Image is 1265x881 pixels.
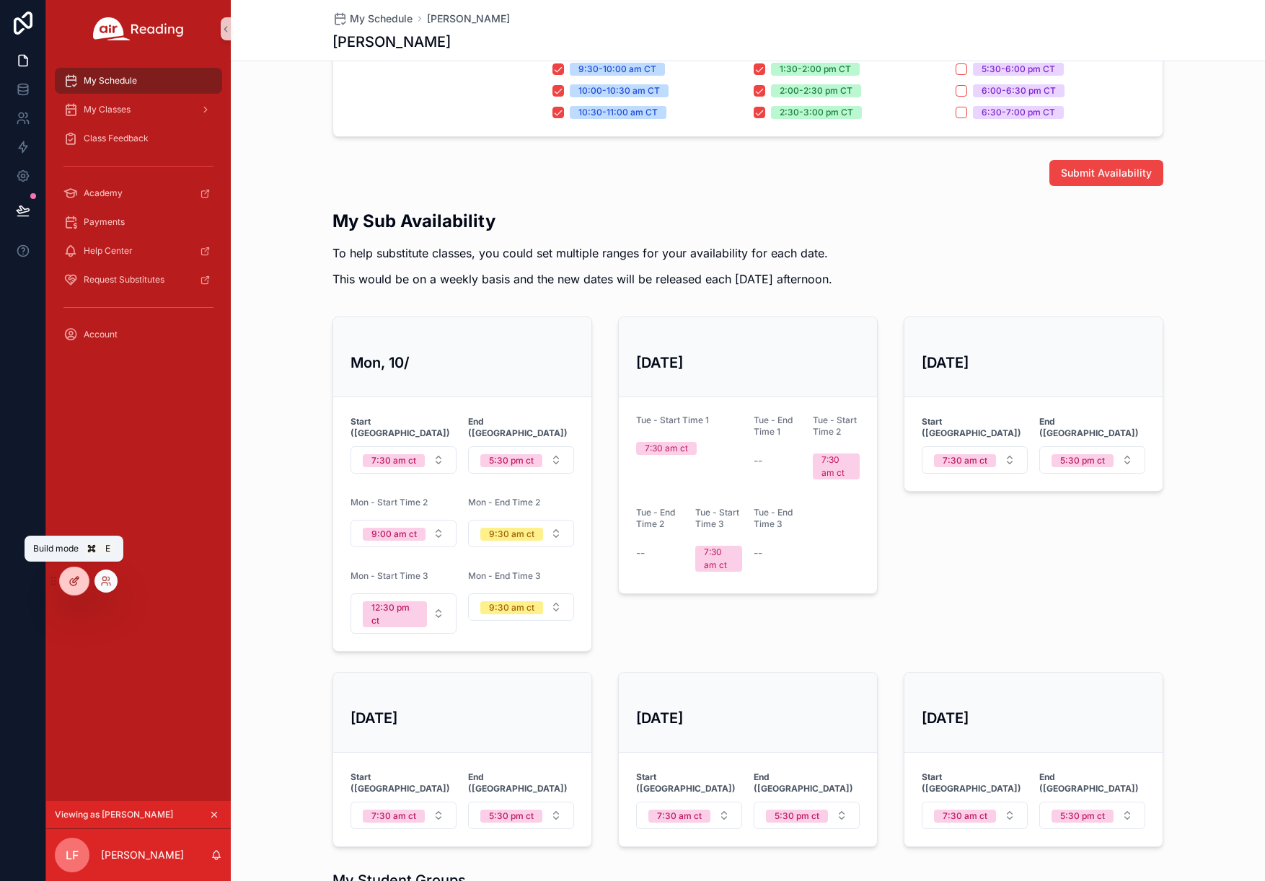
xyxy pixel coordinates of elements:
[922,707,1145,729] h3: [DATE]
[922,802,1028,829] button: Select Button
[636,546,645,560] span: --
[775,810,819,823] div: 5:30 pm ct
[578,63,656,76] div: 9:30-10:00 am CT
[943,454,987,467] div: 7:30 am ct
[943,810,987,823] div: 7:30 am ct
[93,17,184,40] img: App logo
[1060,810,1105,823] div: 5:30 pm ct
[1039,416,1145,439] strong: End ([GEOGRAPHIC_DATA])
[101,848,184,862] p: [PERSON_NAME]
[489,601,534,614] div: 9:30 am ct
[754,802,860,829] button: Select Button
[55,125,222,151] a: Class Feedback
[636,352,860,373] h3: [DATE]
[351,520,457,547] button: Select Button
[578,84,660,97] div: 10:00-10:30 am CT
[1061,166,1152,180] span: Submit Availability
[468,802,574,829] button: Select Button
[351,707,574,729] h3: [DATE]
[468,593,574,621] button: Select Button
[922,446,1028,474] button: Select Button
[1060,454,1105,467] div: 5:30 pm ct
[84,187,123,199] span: Academy
[489,528,534,541] div: 9:30 am ct
[350,12,413,26] span: My Schedule
[468,497,540,508] span: Mon - End Time 2
[332,12,413,26] a: My Schedule
[84,274,164,285] span: Request Substitutes
[821,453,852,479] div: 7:30 am ct
[754,507,793,529] span: Tue - End Time 3
[84,216,125,228] span: Payments
[351,497,428,508] span: Mon - Start Time 2
[84,75,137,87] span: My Schedule
[427,12,510,26] a: [PERSON_NAME]
[84,133,149,144] span: Class Feedback
[922,771,1028,794] strong: Start ([GEOGRAPHIC_DATA])
[55,267,222,293] a: Request Substitutes
[84,104,131,115] span: My Classes
[780,63,851,76] div: 1:30-2:00 pm CT
[1049,160,1163,186] button: Submit Availability
[55,68,222,94] a: My Schedule
[780,106,853,119] div: 2:30-3:00 pm CT
[754,453,762,468] span: --
[636,771,742,794] strong: Start ([GEOGRAPHIC_DATA])
[695,507,739,529] span: Tue - Start Time 3
[371,528,417,541] div: 9:00 am ct
[102,543,113,554] span: E
[754,546,762,560] span: --
[84,329,118,340] span: Account
[813,415,857,437] span: Tue - Start Time 2
[33,543,79,554] span: Build mode
[468,570,541,581] span: Mon - End Time 3
[1039,802,1145,829] button: Select Button
[55,209,222,235] a: Payments
[468,520,574,547] button: Select Button
[351,570,428,581] span: Mon - Start Time 3
[55,809,173,820] span: Viewing as [PERSON_NAME]
[46,58,231,366] div: scrollable content
[351,416,457,439] strong: Start ([GEOGRAPHIC_DATA])
[780,84,852,97] div: 2:00-2:30 pm CT
[636,415,709,425] span: Tue - Start Time 1
[332,209,832,233] h2: My Sub Availability
[55,97,222,123] a: My Classes
[468,416,574,439] strong: End ([GEOGRAPHIC_DATA])
[982,63,1055,76] div: 5:30-6:00 pm CT
[351,771,457,794] strong: Start ([GEOGRAPHIC_DATA])
[754,771,860,794] strong: End ([GEOGRAPHIC_DATA])
[371,601,418,627] div: 12:30 pm ct
[922,416,1028,439] strong: Start ([GEOGRAPHIC_DATA])
[704,546,734,572] div: 7:30 am ct
[489,454,534,467] div: 5:30 pm ct
[657,810,702,823] div: 7:30 am ct
[645,442,688,455] div: 7:30 am ct
[351,446,457,474] button: Select Button
[332,270,832,288] p: This would be on a weekly basis and the new dates will be released each [DATE] afternoon.
[636,507,675,529] span: Tue - End Time 2
[351,352,574,373] h3: Mon, 10/
[1039,771,1145,794] strong: End ([GEOGRAPHIC_DATA])
[332,32,451,52] h1: [PERSON_NAME]
[982,84,1056,97] div: 6:00-6:30 pm CT
[55,322,222,347] a: Account
[371,810,416,823] div: 7:30 am ct
[578,106,658,119] div: 10:30-11:00 am CT
[636,707,860,729] h3: [DATE]
[1039,446,1145,474] button: Select Button
[84,245,133,257] span: Help Center
[55,238,222,264] a: Help Center
[351,593,457,634] button: Select Button
[982,106,1055,119] div: 6:30-7:00 pm CT
[371,454,416,467] div: 7:30 am ct
[468,771,574,794] strong: End ([GEOGRAPHIC_DATA])
[922,352,1145,373] h3: [DATE]
[754,415,793,437] span: Tue - End Time 1
[351,802,457,829] button: Select Button
[55,180,222,206] a: Academy
[468,446,574,474] button: Select Button
[66,846,79,864] span: LF
[332,244,832,262] p: To help substitute classes, you could set multiple ranges for your availability for each date.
